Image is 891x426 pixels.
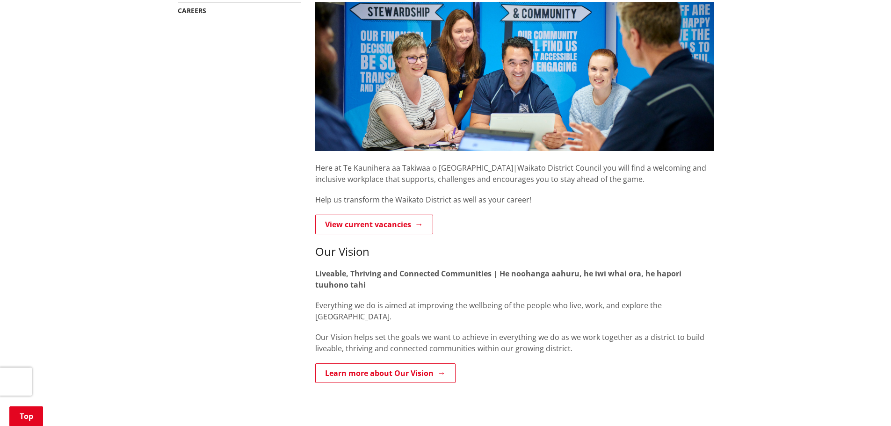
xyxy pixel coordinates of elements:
p: Here at Te Kaunihera aa Takiwaa o [GEOGRAPHIC_DATA]|Waikato District Council you will find a welc... [315,151,714,185]
p: Help us transform the Waikato District as well as your career! [315,194,714,205]
iframe: Messenger Launcher [848,387,882,420]
strong: Liveable, Thriving and Connected Communities | He noohanga aahuru, he iwi whai ora, he hapori tuu... [315,268,681,290]
a: Top [9,406,43,426]
h3: Our Vision [315,245,714,259]
a: View current vacancies [315,215,433,234]
img: Ngaaruawaahia staff discussing planning [315,2,714,151]
p: Our Vision helps set the goals we want to achieve in everything we do as we work together as a di... [315,332,714,354]
a: Careers [178,6,206,15]
a: Learn more about Our Vision [315,363,456,383]
p: Everything we do is aimed at improving the wellbeing of the people who live, work, and explore th... [315,300,714,322]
